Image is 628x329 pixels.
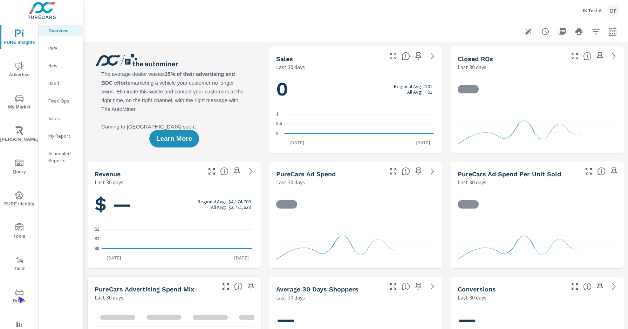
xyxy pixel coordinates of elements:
[569,51,580,62] button: Make Fullscreen
[583,52,592,60] span: Number of Repair Orders Closed by the selected dealership group over the selected time range. [So...
[2,29,36,47] span: PURE Insights
[48,62,77,69] p: New
[220,167,228,176] span: Total sales revenue over the selected date range. [Source: This data is sourced from the dealer’s...
[102,254,126,261] p: [DATE]
[48,27,77,34] p: Overview
[427,166,438,177] a: See more details in report
[245,166,257,177] a: See more details in report
[2,159,36,176] span: Query
[276,63,305,71] p: Last 30 days
[583,282,592,291] span: The number of dealer-specified goals completed by a visitor. [Source: This data is provided by th...
[572,25,586,39] button: Print Report
[206,166,217,177] button: Make Fullscreen
[48,45,77,52] p: PIPA
[2,94,36,111] span: My Market
[220,281,231,292] button: Make Fullscreen
[276,55,293,62] h5: Sales
[402,167,410,176] span: Total cost of media for all PureCars channels for the selected dealership group over the selected...
[95,285,194,293] h5: PureCars Advertising Spend Mix
[394,84,422,89] p: Regional Avg:
[458,170,561,178] h5: PureCars Ad Spend Per Unit Sold
[48,80,77,87] p: Used
[388,281,399,292] button: Make Fullscreen
[594,281,606,292] span: Save this to your personalized report
[95,227,100,232] text: $1
[48,132,77,139] p: My Report
[276,170,336,178] h5: PureCars Ad Spend
[402,282,410,291] span: A rolling 30 day total of daily Shoppers on the dealership website, averaged over the selected da...
[245,281,257,292] span: Save this to your personalized report
[594,51,606,62] span: Save this to your personalized report
[608,166,620,177] span: Save this to your personalized report
[607,4,620,17] div: DP
[407,89,422,95] p: All Avg:
[228,204,251,210] p: $3,721,638
[276,121,282,126] text: 0.5
[276,112,279,117] text: 1
[458,63,486,71] p: Last 30 days
[413,166,424,177] span: Save this to your personalized report
[413,281,424,292] span: Save this to your personalized report
[234,282,243,291] span: This table looks at how you compare to the amount of budget you spend per channel as opposed to y...
[276,285,359,293] h5: Average 30 Days Shoppers
[228,199,251,204] p: $4,174,700
[427,51,438,62] a: See more details in report
[276,131,279,136] text: 0
[39,60,83,71] div: New
[95,192,254,216] h1: $ —
[2,191,36,208] span: PURE Identity
[48,97,77,104] p: Fixed Ops
[39,78,83,88] div: Used
[402,52,410,60] span: Number of vehicles sold by the dealership over the selected date range. [Source: This data is sou...
[2,256,36,273] span: Tier2
[285,139,309,146] p: [DATE]
[589,25,603,39] button: Apply Filters
[276,178,305,186] p: Last 30 days
[95,293,123,302] p: Last 30 days
[211,204,226,210] p: All Avg:
[95,237,100,242] text: $1
[95,246,100,251] text: $0
[229,254,254,261] p: [DATE]
[149,130,199,147] button: Learn More
[39,148,83,166] div: Scheduled Reports
[95,170,121,178] h5: Revenue
[2,223,36,241] span: Tools
[388,166,399,177] button: Make Fullscreen
[2,62,36,79] span: Advertise
[427,281,438,292] a: See more details in report
[2,126,36,144] span: [PERSON_NAME]
[608,281,620,292] a: See more details in report
[413,51,424,62] span: Save this to your personalized report
[39,113,83,124] div: Sales
[428,89,432,95] p: 91
[39,43,83,53] div: PIPA
[582,7,601,14] p: JK Test 6
[48,115,77,122] p: Sales
[555,25,569,39] button: "Export Report to PDF"
[276,77,435,101] h1: 0
[521,25,535,39] button: Generate Summary
[48,150,77,164] p: Scheduled Reports
[39,131,83,141] div: My Report
[458,285,496,293] h5: Conversions
[425,84,432,89] p: 101
[458,178,486,186] p: Last 30 days
[583,166,594,177] button: Make Fullscreen
[458,55,493,62] h5: Closed ROs
[231,166,243,177] span: Save this to your personalized report
[2,288,36,305] span: Driver
[569,281,580,292] button: Make Fullscreen
[95,178,123,186] p: Last 30 days
[608,51,620,62] a: See more details in report
[156,136,192,142] span: Learn More
[388,51,399,62] button: Make Fullscreen
[606,25,620,39] button: Select Date Range
[411,139,435,146] p: [DATE]
[276,293,305,302] p: Last 30 days
[458,293,486,302] p: Last 30 days
[39,25,83,36] div: Overview
[198,199,226,204] p: Regional Avg:
[597,167,606,176] span: Average cost of advertising per each vehicle sold at the dealer over the selected date range. The...
[39,96,83,106] div: Fixed Ops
